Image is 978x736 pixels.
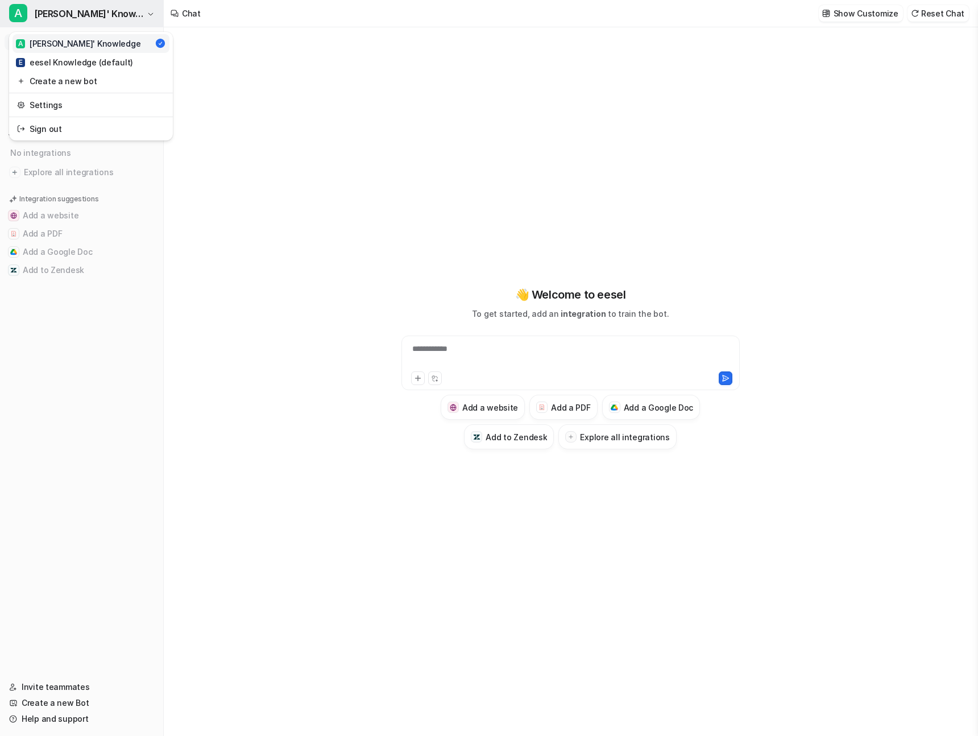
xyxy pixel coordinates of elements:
[17,99,25,111] img: reset
[13,96,169,114] a: Settings
[9,4,27,22] span: A
[16,56,133,68] div: eesel Knowledge (default)
[9,32,173,140] div: A[PERSON_NAME]' Knowledge
[16,38,140,49] div: [PERSON_NAME]' Knowledge
[17,75,25,87] img: reset
[17,123,25,135] img: reset
[13,119,169,138] a: Sign out
[16,58,25,67] span: E
[16,39,25,48] span: A
[34,6,144,22] span: [PERSON_NAME]' Knowledge
[13,72,169,90] a: Create a new bot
